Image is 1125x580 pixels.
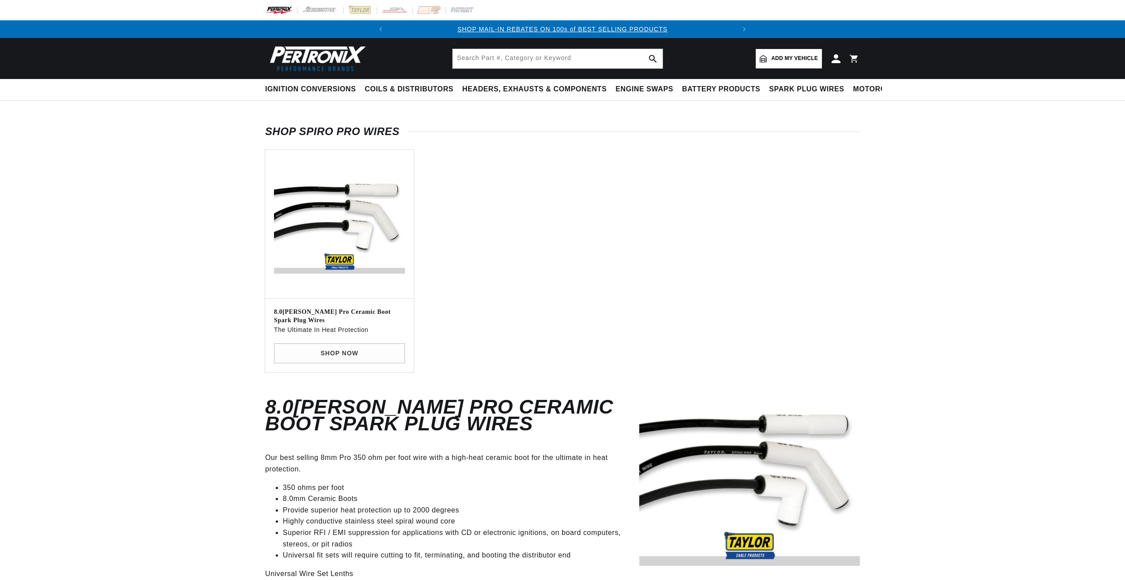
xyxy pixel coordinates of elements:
h2: Shop Spiro Pro Wires [265,127,860,136]
a: SHOP MAIL-IN REBATES ON 100s of BEST SELLING PRODUCTS [457,26,667,33]
summary: Headers, Exhausts & Components [458,79,611,100]
span: Coils & Distributors [365,85,454,94]
div: 1 of 2 [390,24,736,34]
li: Provide superior heat protection up to 2000 degrees [283,505,860,516]
span: Add my vehicle [771,54,818,63]
span: Engine Swaps [615,85,673,94]
summary: Coils & Distributors [360,79,458,100]
ul: Slider [265,150,860,372]
input: Search Part #, Category or Keyword [453,49,663,68]
img: Taylor-Ceramic-Boot-Halo-Image-.jpg [639,399,860,566]
a: SHOP NOW [274,343,405,363]
h3: 8.0[PERSON_NAME] Pro Ceramic Boot Spark Plug Wires [265,399,860,433]
li: Highly conductive stainless steel spiral wound core [283,516,860,527]
summary: Ignition Conversions [265,79,360,100]
li: Universal fit sets will require cutting to fit, terminating, and booting the distributor end [283,550,860,561]
span: Motorcycle [853,85,906,94]
span: Headers, Exhausts & Components [462,85,607,94]
span: Ignition Conversions [265,85,356,94]
img: Taylor-Ceramic-Boot-Halo-Image--v1657051879495.jpg [274,158,405,290]
button: Translation missing: en.sections.announcements.previous_announcement [372,20,390,38]
span: Spark Plug Wires [769,85,844,94]
li: Superior RFI / EMI suppression for applications with CD or electronic ignitions, on board compute... [283,527,860,550]
li: 8.0mm Ceramic Boots [283,493,860,505]
li: 350 ohms per foot [283,482,860,493]
summary: Engine Swaps [611,79,678,100]
button: Translation missing: en.sections.announcements.next_announcement [735,20,753,38]
p: Universal Wire Set Lenths [265,568,860,580]
button: search button [643,49,663,68]
summary: Motorcycle [849,79,910,100]
summary: Battery Products [678,79,765,100]
summary: Spark Plug Wires [765,79,848,100]
span: Battery Products [682,85,760,94]
p: Our best selling 8mm Pro 350 ohm per foot wire with a high-heat ceramic boot for the ultimate in ... [265,452,860,475]
img: Pertronix [265,43,367,74]
h3: 8.0[PERSON_NAME] Pro Ceramic Boot Spark Plug Wires [274,308,405,325]
div: Announcement [390,24,736,34]
p: The Ultimate In Heat Protection [274,325,405,335]
a: Add my vehicle [756,49,822,68]
slideshow-component: Translation missing: en.sections.announcements.announcement_bar [243,20,882,38]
